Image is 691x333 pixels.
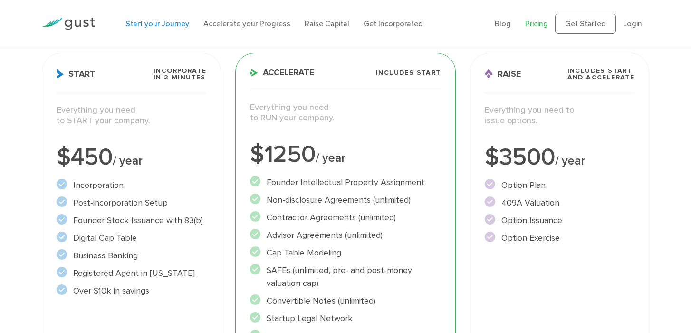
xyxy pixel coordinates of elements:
[250,176,441,189] li: Founder Intellectual Property Assignment
[57,179,207,192] li: Incorporation
[250,69,258,77] img: Accelerate Icon
[555,154,585,168] span: / year
[57,69,64,79] img: Start Icon X2
[485,214,635,227] li: Option Issuance
[57,232,207,245] li: Digital Cap Table
[316,151,345,165] span: / year
[113,154,143,168] span: / year
[250,264,441,290] li: SAFEs (unlimited, pre- and post-money valuation cap)
[250,294,441,307] li: Convertible Notes (unlimited)
[376,69,441,76] span: Includes START
[555,14,616,34] a: Get Started
[485,196,635,209] li: 409A Valuation
[250,211,441,224] li: Contractor Agreements (unlimited)
[485,69,493,79] img: Raise Icon
[57,249,207,262] li: Business Banking
[154,68,206,81] span: Incorporate in 2 Minutes
[57,214,207,227] li: Founder Stock Issuance with 83(b)
[57,69,96,79] span: Start
[495,19,511,28] a: Blog
[57,105,207,127] p: Everything you need to START your company.
[250,229,441,242] li: Advisor Agreements (unlimited)
[485,69,521,79] span: Raise
[305,19,349,28] a: Raise Capital
[623,19,642,28] a: Login
[57,196,207,209] li: Post-incorporation Setup
[203,19,290,28] a: Accelerate your Progress
[250,194,441,206] li: Non-disclosure Agreements (unlimited)
[125,19,189,28] a: Start your Journey
[485,232,635,245] li: Option Exercise
[42,18,95,30] img: Gust Logo
[250,69,314,77] span: Accelerate
[364,19,423,28] a: Get Incorporated
[250,312,441,325] li: Startup Legal Network
[525,19,548,28] a: Pricing
[250,102,441,124] p: Everything you need to RUN your company.
[250,143,441,166] div: $1250
[250,246,441,259] li: Cap Table Modeling
[57,267,207,280] li: Registered Agent in [US_STATE]
[485,179,635,192] li: Option Plan
[485,146,635,169] div: $3500
[485,105,635,127] p: Everything you need to issue options.
[57,146,207,169] div: $450
[567,68,635,81] span: Includes START and ACCELERATE
[57,284,207,297] li: Over $10k in savings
